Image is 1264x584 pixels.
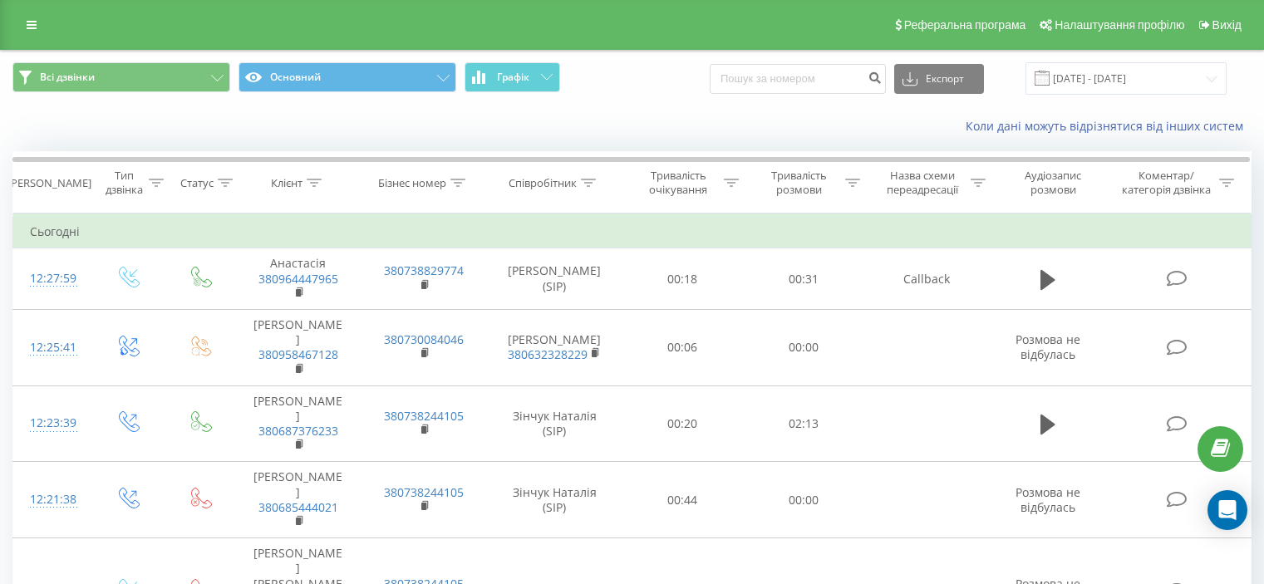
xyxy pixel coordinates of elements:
[1016,484,1080,515] span: Розмова не відбулась
[622,385,743,462] td: 00:20
[487,385,622,462] td: Зінчук Наталія (SIP)
[497,71,529,83] span: Графік
[465,62,560,92] button: Графік
[1212,18,1242,32] span: Вихід
[7,176,91,190] div: [PERSON_NAME]
[384,408,464,424] a: 380738244105
[105,169,144,197] div: Тип дзвінка
[258,423,338,439] a: 380687376233
[30,331,74,364] div: 12:25:41
[1118,169,1215,197] div: Коментар/категорія дзвінка
[258,346,338,362] a: 380958467128
[1055,18,1184,32] span: Налаштування профілю
[384,263,464,278] a: 380738829774
[637,169,721,197] div: Тривалість очікування
[508,346,588,362] a: 380632328229
[879,169,966,197] div: Назва схеми переадресації
[12,62,230,92] button: Всі дзвінки
[239,62,456,92] button: Основний
[258,499,338,515] a: 380685444021
[258,271,338,287] a: 380964447965
[487,248,622,310] td: [PERSON_NAME] (SIP)
[622,309,743,385] td: 00:06
[863,248,989,310] td: Callback
[40,71,95,84] span: Всі дзвінки
[894,64,984,94] button: Експорт
[743,385,863,462] td: 02:13
[743,248,863,310] td: 00:31
[509,176,577,190] div: Співробітник
[966,118,1252,134] a: Коли дані можуть відрізнятися вiд інших систем
[30,263,74,295] div: 12:27:59
[235,309,361,385] td: [PERSON_NAME]
[180,176,214,190] div: Статус
[271,176,302,190] div: Клієнт
[487,462,622,538] td: Зінчук Наталія (SIP)
[235,462,361,538] td: [PERSON_NAME]
[622,462,743,538] td: 00:44
[1005,169,1102,197] div: Аудіозапис розмови
[235,248,361,310] td: Анастасія
[13,215,1252,248] td: Сьогодні
[384,331,464,347] a: 380730084046
[1207,490,1247,530] div: Open Intercom Messenger
[743,309,863,385] td: 00:00
[378,176,446,190] div: Бізнес номер
[622,248,743,310] td: 00:18
[487,309,622,385] td: [PERSON_NAME]
[758,169,841,197] div: Тривалість розмови
[384,484,464,500] a: 380738244105
[30,407,74,439] div: 12:23:39
[710,64,886,94] input: Пошук за номером
[235,385,361,462] td: [PERSON_NAME]
[904,18,1026,32] span: Реферальна програма
[30,483,74,516] div: 12:21:38
[1016,331,1080,362] span: Розмова не відбулась
[743,462,863,538] td: 00:00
